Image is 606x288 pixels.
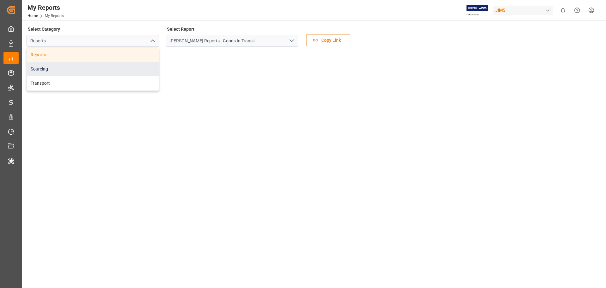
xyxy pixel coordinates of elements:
[27,14,38,18] a: Home
[570,3,584,17] button: Help Center
[556,3,570,17] button: show 0 new notifications
[27,62,159,76] div: Sourcing
[493,6,553,15] div: JIMS
[466,5,488,16] img: Exertis%20JAM%20-%20Email%20Logo.jpg_1722504956.jpg
[27,76,159,90] div: Transport
[318,37,344,44] span: Copy Link
[166,25,195,34] label: Select Report
[166,35,298,47] input: Type to search/select
[27,48,159,62] div: Reports
[27,3,64,12] div: My Reports
[306,34,350,46] button: Copy Link
[147,36,157,46] button: close menu
[27,25,61,34] label: Select Category
[493,4,556,16] button: JIMS
[287,36,296,46] button: open menu
[27,35,159,47] input: Type to search/select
